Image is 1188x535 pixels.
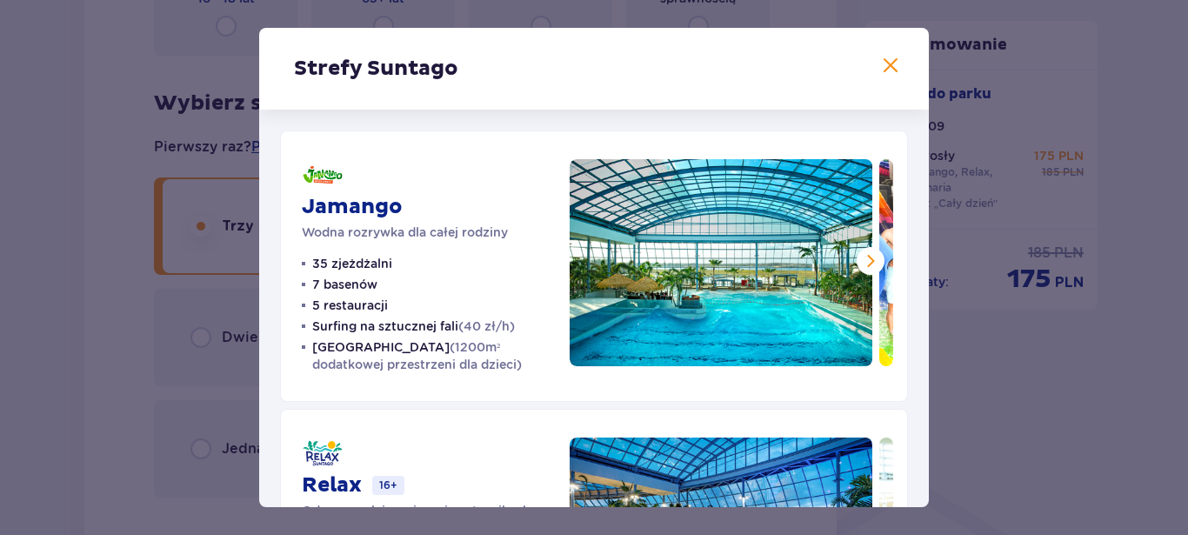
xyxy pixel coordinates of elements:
p: Strefy Suntago [294,56,458,82]
p: 35 zjeżdżalni [312,255,392,272]
p: Wodna rozrywka dla całej rodziny [302,224,508,241]
img: Relax logo [302,438,344,469]
img: Jamango logo [302,159,344,191]
p: [GEOGRAPHIC_DATA] [312,338,549,373]
p: Odpoczynek i wyciszenie w tropikach [302,502,531,519]
p: 7 basenów [312,276,377,293]
p: 16+ [372,476,404,495]
p: Relax [302,472,362,498]
p: Surfing na sztucznej fali [312,318,515,335]
span: (40 zł/h) [458,319,515,333]
p: Jamango [302,194,403,220]
img: Jamango [570,159,872,366]
p: 5 restauracji [312,297,388,314]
